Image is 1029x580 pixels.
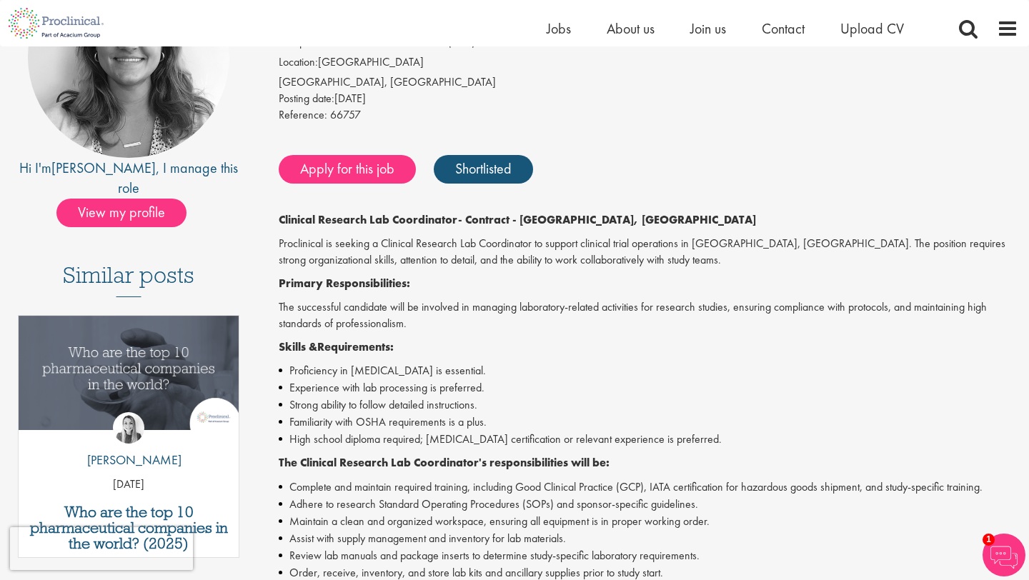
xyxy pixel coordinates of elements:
a: View my profile [56,201,201,220]
div: [DATE] [279,91,1018,107]
strong: Skills & [279,339,317,354]
strong: - Contract - [GEOGRAPHIC_DATA], [GEOGRAPHIC_DATA] [458,212,756,227]
a: Upload CV [840,19,904,38]
p: [PERSON_NAME] [76,451,182,469]
label: Reference: [279,107,327,124]
span: 66757 [330,107,361,122]
a: [PERSON_NAME] [51,159,156,177]
span: Posting date: [279,91,334,106]
p: [DATE] [19,476,239,493]
a: Hannah Burke [PERSON_NAME] [76,412,182,476]
img: Hannah Burke [113,412,144,444]
div: [GEOGRAPHIC_DATA], [GEOGRAPHIC_DATA] [279,74,1018,91]
h3: Similar posts [63,263,194,297]
iframe: reCAPTCHA [10,527,193,570]
li: Complete and maintain required training, including Good Clinical Practice (GCP), IATA certificati... [279,479,1018,496]
li: Maintain a clean and organized workspace, ensuring all equipment is in proper working order. [279,513,1018,530]
a: About us [607,19,655,38]
a: Join us [690,19,726,38]
li: Experience with lab processing is preferred. [279,379,1018,396]
li: [GEOGRAPHIC_DATA] [279,54,1018,74]
li: High school diploma required; [MEDICAL_DATA] certification or relevant experience is preferred. [279,431,1018,448]
span: 1 [983,534,995,546]
li: Adhere to research Standard Operating Procedures (SOPs) and sponsor-specific guidelines. [279,496,1018,513]
p: Proclinical is seeking a Clinical Research Lab Coordinator to support clinical trial operations i... [279,236,1018,269]
strong: Requirements: [317,339,394,354]
li: Assist with supply management and inventory for lab materials. [279,530,1018,547]
a: Apply for this job [279,155,416,184]
p: The successful candidate will be involved in managing laboratory-related activities for research ... [279,299,1018,332]
a: Shortlisted [434,155,533,184]
li: Strong ability to follow detailed instructions. [279,396,1018,414]
li: Proficiency in [MEDICAL_DATA] is essential. [279,362,1018,379]
strong: The Clinical Research Lab Coordinator's responsibilities will be: [279,455,610,470]
img: Chatbot [983,534,1025,576]
a: Who are the top 10 pharmaceutical companies in the world? (2025) [26,504,232,551]
a: Contact [762,19,805,38]
div: Hi I'm , I manage this role [11,158,247,199]
strong: Primary Responsibilities: [279,276,410,291]
a: Jobs [547,19,571,38]
li: Familiarity with OSHA requirements is a plus. [279,414,1018,431]
li: Review lab manuals and package inserts to determine study-specific laboratory requirements. [279,547,1018,564]
strong: Clinical Research Lab Coordinator [279,212,458,227]
label: Location: [279,54,318,71]
span: View my profile [56,199,187,227]
img: Top 10 pharmaceutical companies in the world 2025 [19,316,239,430]
a: Link to a post [19,316,239,442]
